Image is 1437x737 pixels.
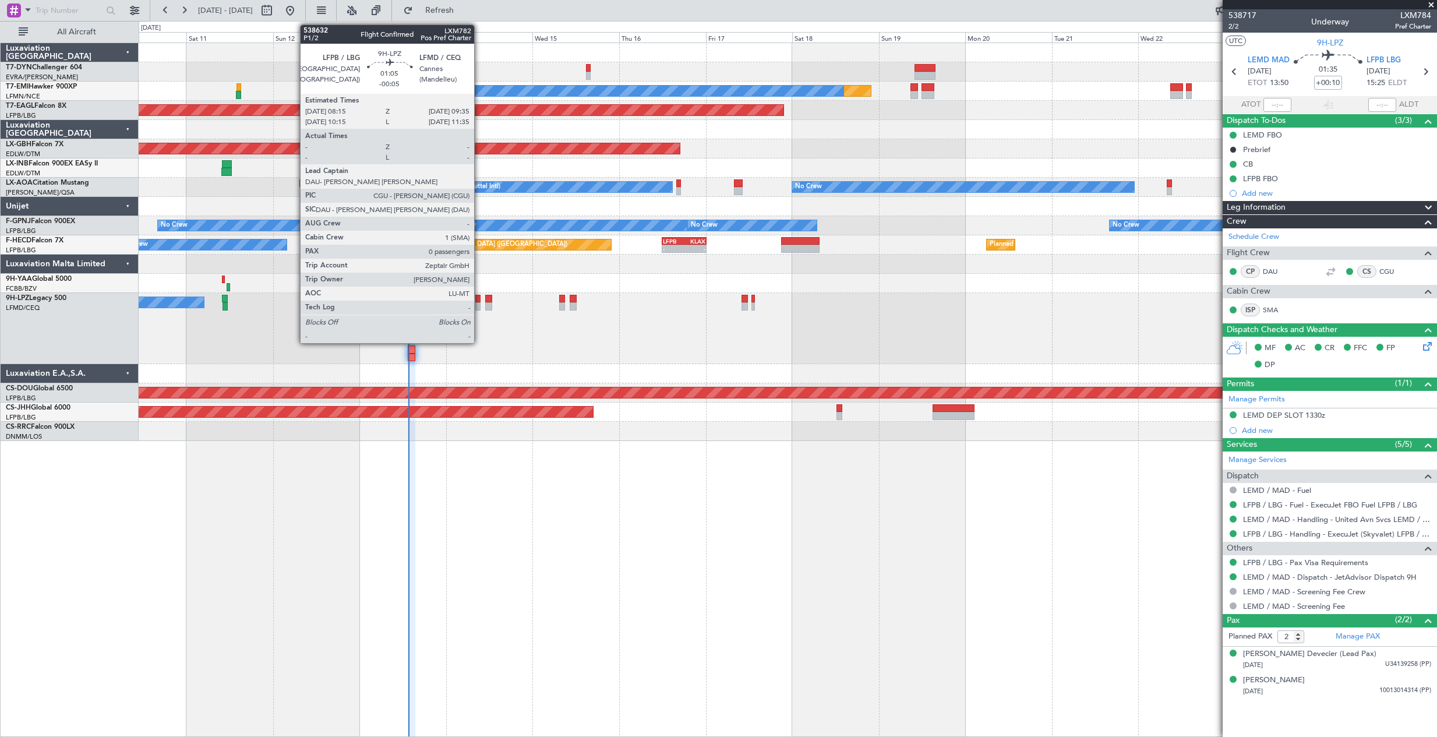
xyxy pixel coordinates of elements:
div: LEMD DEP SLOT 1330z [1243,410,1325,420]
div: Underway [1311,16,1349,28]
span: [DATE] - [DATE] [198,5,253,16]
a: LX-GBHFalcon 7X [6,141,63,148]
span: Dispatch Checks and Weather [1227,323,1337,337]
div: Thu 16 [619,32,706,43]
a: LX-AOACitation Mustang [6,179,89,186]
span: FFC [1354,343,1367,354]
span: F-GPNJ [6,218,31,225]
span: 9H-YAA [6,276,32,283]
a: SMA [1263,305,1289,315]
div: Sun 19 [879,32,966,43]
span: 538717 [1228,9,1256,22]
div: CB [1243,159,1253,169]
span: CR [1325,343,1334,354]
span: Cabin Crew [1227,285,1270,298]
span: T7-EAGL [6,103,34,110]
div: Add new [1242,188,1431,198]
a: CGU [1379,266,1406,277]
div: No Crew [161,217,188,234]
span: AC [1295,343,1305,354]
a: LEMD / MAD - Screening Fee [1243,601,1345,611]
label: Planned PAX [1228,631,1272,643]
a: FCBB/BZV [6,284,37,293]
div: CP [1241,265,1260,278]
button: All Aircraft [13,23,126,41]
span: Leg Information [1227,201,1286,214]
a: DNMM/LOS [6,432,42,441]
span: (5/5) [1395,438,1412,450]
span: [DATE] [1243,661,1263,669]
a: LX-INBFalcon 900EX EASy II [6,160,98,167]
a: CS-DOUGlobal 6500 [6,385,73,392]
div: No Crew [406,82,433,100]
span: Dispatch To-Dos [1227,114,1286,128]
span: FP [1386,343,1395,354]
span: [DATE] [1367,66,1390,77]
span: 9H-LPZ [6,295,29,302]
a: Manage PAX [1336,631,1380,643]
div: Planned Maint [GEOGRAPHIC_DATA] ([GEOGRAPHIC_DATA]) [990,236,1173,253]
span: ALDT [1399,99,1418,111]
input: --:-- [1263,98,1291,112]
span: CS-DOU [6,385,33,392]
a: 9H-LPZLegacy 500 [6,295,66,302]
div: Fri 10 [100,32,187,43]
div: Sat 18 [792,32,879,43]
button: Refresh [398,1,468,20]
a: LFMD/CEQ [6,304,40,312]
span: LEMD MAD [1248,55,1290,66]
span: [DATE] [1243,687,1263,696]
a: F-HECDFalcon 7X [6,237,63,244]
span: (1/1) [1395,377,1412,389]
a: Manage Services [1228,454,1287,466]
span: LX-GBH [6,141,31,148]
div: Mon 13 [359,32,446,43]
a: CS-JHHGlobal 6000 [6,404,70,411]
span: (2/2) [1395,613,1412,626]
span: ELDT [1388,77,1407,89]
div: Fri 17 [706,32,793,43]
a: EDLW/DTM [6,150,40,158]
a: LFMN/NCE [6,92,40,101]
span: LX-AOA [6,179,33,186]
span: 15:25 [1367,77,1385,89]
a: DAU [1263,266,1289,277]
span: CS-JHH [6,404,31,411]
div: ISP [1241,304,1260,316]
a: F-GPNJFalcon 900EX [6,218,75,225]
span: MF [1265,343,1276,354]
span: T7-EMI [6,83,29,90]
div: Tue 21 [1052,32,1139,43]
div: LFPB [663,238,684,245]
span: CS-RRC [6,424,31,431]
div: LFPB FBO [1243,174,1278,184]
a: EDLW/DTM [6,169,40,178]
div: No Crew [691,217,718,234]
span: ETOT [1248,77,1267,89]
span: LX-INB [6,160,29,167]
div: Sat 11 [186,32,273,43]
div: Add new [1242,425,1431,435]
div: No Crew [1113,217,1139,234]
span: Refresh [415,6,464,15]
a: LEMD / MAD - Screening Fee Crew [1243,587,1365,597]
div: Sun 12 [273,32,360,43]
button: UTC [1226,36,1246,46]
span: Permits [1227,378,1254,391]
div: No Crew Hamburg (Fuhlsbuttel Intl) [395,178,500,196]
span: 2/2 [1228,22,1256,31]
span: [DATE] [1248,66,1272,77]
div: LEMD FBO [1243,130,1282,140]
a: T7-EMIHawker 900XP [6,83,77,90]
div: [PERSON_NAME] [1243,675,1305,686]
span: (3/3) [1395,114,1412,126]
a: LFPB / LBG - Handling - ExecuJet (Skyvalet) LFPB / LBG [1243,529,1431,539]
div: [DATE] [141,23,161,33]
a: Schedule Crew [1228,231,1279,243]
div: No Crew [449,217,476,234]
span: Others [1227,542,1252,555]
a: T7-EAGLFalcon 8X [6,103,66,110]
div: Wed 22 [1138,32,1225,43]
span: 10013014314 (PP) [1379,686,1431,696]
a: LFPB/LBG [6,394,36,403]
